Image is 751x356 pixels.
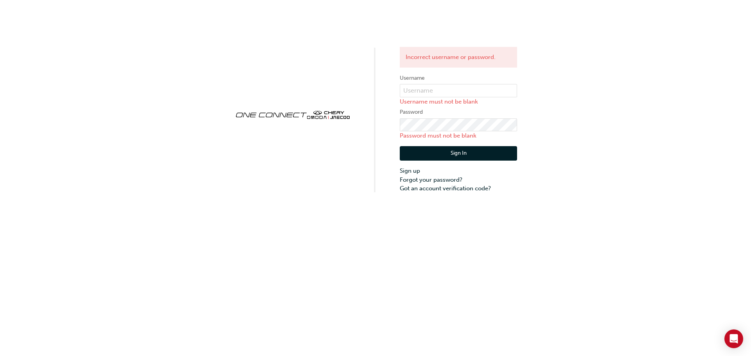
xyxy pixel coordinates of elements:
[400,131,517,140] p: Password must not be blank
[724,329,743,348] div: Open Intercom Messenger
[234,104,351,124] img: oneconnect
[400,175,517,184] a: Forgot your password?
[400,97,517,106] p: Username must not be blank
[400,184,517,193] a: Got an account verification code?
[400,107,517,117] label: Password
[400,84,517,97] input: Username
[400,166,517,175] a: Sign up
[400,146,517,161] button: Sign In
[400,47,517,68] div: Incorrect username or password.
[400,73,517,83] label: Username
